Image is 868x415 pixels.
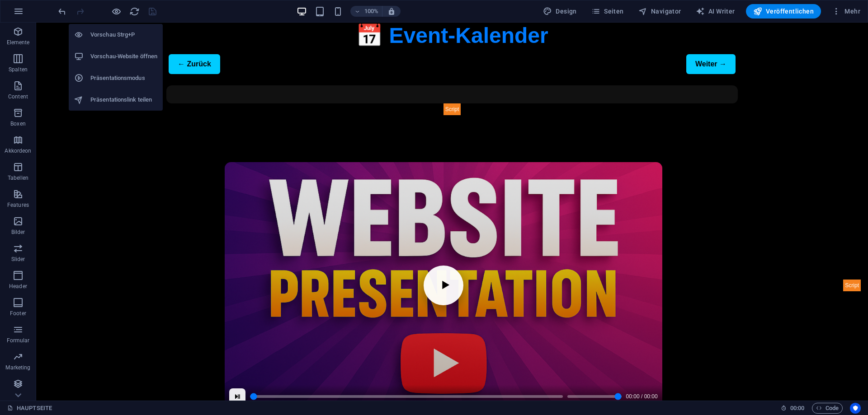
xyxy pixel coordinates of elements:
p: Features [7,201,29,209]
p: Tabellen [8,174,28,182]
button: reload [129,6,140,17]
p: Bilder [11,228,25,236]
button: Design [539,4,580,19]
button: Veröffentlichen [746,4,821,19]
button: Usercentrics [850,403,861,414]
p: Formular [7,337,30,344]
span: 00 00 [790,403,804,414]
button: Code [812,403,843,414]
p: Akkordeon [5,147,31,154]
span: Seiten [591,7,624,16]
button: 100% [350,6,382,17]
p: Content [8,93,28,100]
p: Slider [11,256,25,263]
i: Seite neu laden [129,6,140,17]
span: Design [543,7,577,16]
a: Klick, um Auswahl aufzuheben. Doppelklick öffnet Seitenverwaltung [7,403,52,414]
i: Bei Größenänderung Zoomstufe automatisch an das gewählte Gerät anpassen. [387,7,396,15]
button: undo [57,6,67,17]
p: Footer [10,310,26,317]
h6: Vorschau-Website öffnen [90,51,157,62]
p: Boxen [10,120,26,127]
h6: Vorschau Strg+P [90,29,157,40]
span: Code [816,403,839,414]
h6: Präsentationslink teilen [90,94,157,105]
button: AI Writer [692,4,739,19]
span: Navigator [638,7,681,16]
div: Design (Strg+Alt+Y) [539,4,580,19]
span: Veröffentlichen [753,7,814,16]
p: Spalten [9,66,28,73]
h6: 100% [364,6,378,17]
button: Seiten [588,4,627,19]
span: Mehr [832,7,860,16]
h6: Session-Zeit [781,403,805,414]
button: Mehr [828,4,864,19]
h6: Präsentationsmodus [90,73,157,84]
button: Navigator [635,4,685,19]
span: AI Writer [696,7,735,16]
p: Header [9,283,27,290]
i: Rückgängig: HTML ändern (Strg+Z) [57,6,67,17]
span: : [797,405,798,411]
p: Marketing [5,364,30,371]
p: Elemente [7,39,30,46]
